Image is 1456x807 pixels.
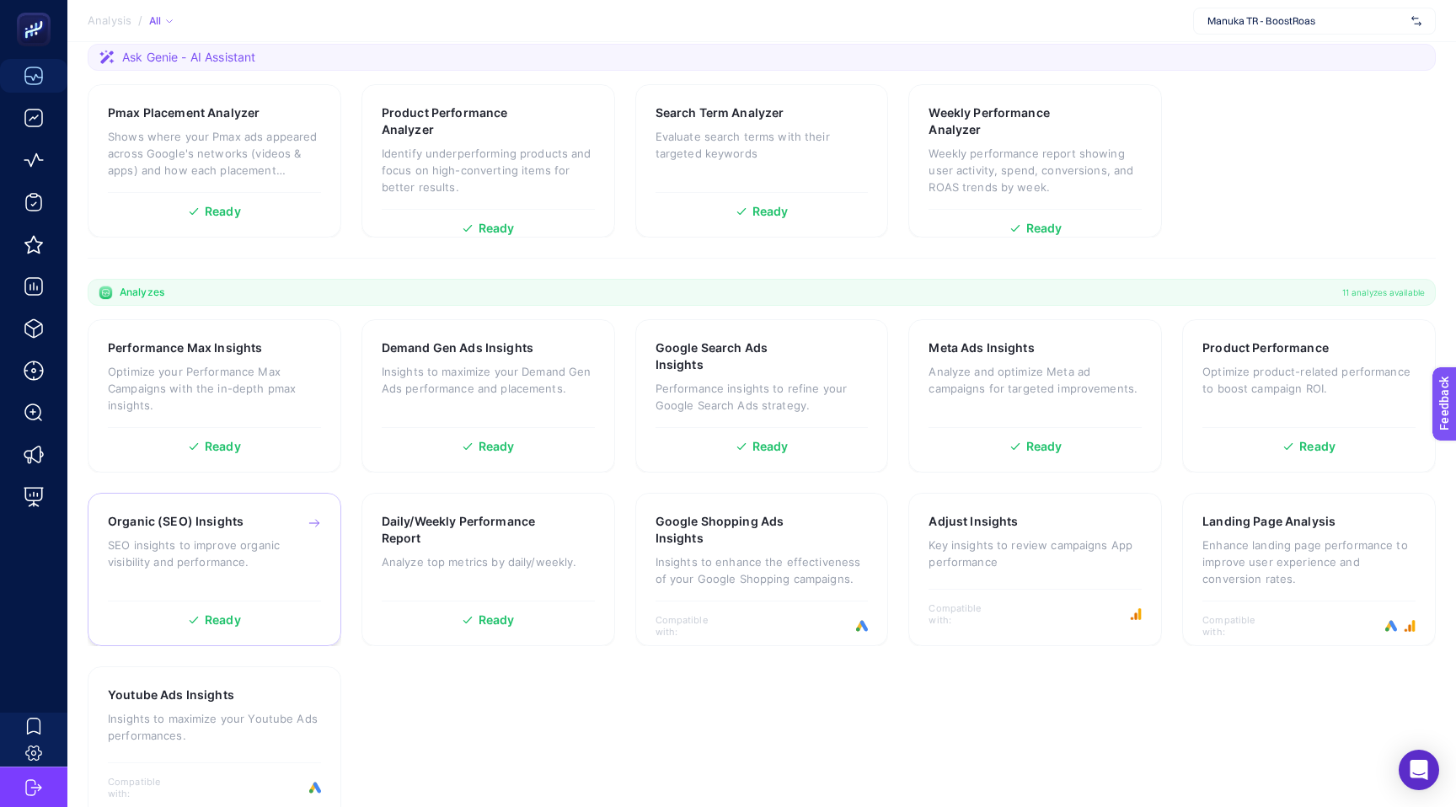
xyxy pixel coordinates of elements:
span: Ready [479,222,515,234]
span: Ready [205,614,241,626]
h3: Product Performance [1202,339,1329,356]
h3: Google Shopping Ads Insights [656,513,816,547]
p: Analyze top metrics by daily/weekly. [382,553,595,570]
span: Compatible with: [1202,614,1278,638]
p: Key insights to review campaigns App performance [929,537,1142,570]
a: Product PerformanceOptimize product-related performance to boost campaign ROI.Ready [1182,319,1436,473]
span: Analyzes [120,286,164,299]
p: Performance insights to refine your Google Search Ads strategy. [656,380,869,414]
h3: Search Term Analyzer [656,104,784,121]
h3: Daily/Weekly Performance Report [382,513,543,547]
span: Ready [1026,441,1063,452]
span: 11 analyzes available [1342,286,1425,299]
span: / [138,13,142,27]
p: Insights to maximize your Youtube Ads performances. [108,710,321,744]
a: Meta Ads InsightsAnalyze and optimize Meta ad campaigns for targeted improvements.Ready [908,319,1162,473]
h3: Adjust Insights [929,513,1018,530]
span: Ready [1299,441,1336,452]
a: Pmax Placement AnalyzerShows where your Pmax ads appeared across Google's networks (videos & apps... [88,84,341,238]
p: Insights to enhance the effectiveness of your Google Shopping campaigns. [656,553,869,587]
span: Ask Genie - AI Assistant [122,49,255,66]
p: Optimize product-related performance to boost campaign ROI. [1202,363,1416,397]
span: Compatible with: [108,776,184,799]
a: Google Shopping Ads InsightsInsights to enhance the effectiveness of your Google Shopping campaig... [635,493,889,646]
h3: Meta Ads Insights [929,339,1034,356]
span: Ready [752,206,789,217]
a: Organic (SEO) InsightsSEO insights to improve organic visibility and performance.Ready [88,493,341,646]
span: Compatible with: [656,614,731,638]
div: All [149,14,173,28]
a: Landing Page AnalysisEnhance landing page performance to improve user experience and conversion r... [1182,493,1436,646]
a: Search Term AnalyzerEvaluate search terms with their targeted keywordsReady [635,84,889,238]
span: Manuka TR - BoostRoas [1207,14,1405,28]
span: Compatible with: [929,602,1004,626]
h3: Product Performance Analyzer [382,104,543,138]
span: Ready [1026,222,1063,234]
h3: Landing Page Analysis [1202,513,1336,530]
p: Optimize your Performance Max Campaigns with the in-depth pmax insights. [108,363,321,414]
a: Daily/Weekly Performance ReportAnalyze top metrics by daily/weekly.Ready [361,493,615,646]
div: Open Intercom Messenger [1399,750,1439,790]
a: Weekly Performance AnalyzerWeekly performance report showing user activity, spend, conversions, a... [908,84,1162,238]
p: Analyze and optimize Meta ad campaigns for targeted improvements. [929,363,1142,397]
h3: Demand Gen Ads Insights [382,339,533,356]
p: Insights to maximize your Demand Gen Ads performance and placements. [382,363,595,397]
span: Ready [479,614,515,626]
span: Feedback [10,5,64,19]
h3: Weekly Performance Analyzer [929,104,1089,138]
h3: Youtube Ads Insights [108,687,234,703]
p: Evaluate search terms with their targeted keywords [656,128,869,162]
a: Performance Max InsightsOptimize your Performance Max Campaigns with the in-depth pmax insights.R... [88,319,341,473]
a: Adjust InsightsKey insights to review campaigns App performanceCompatible with: [908,493,1162,646]
h3: Performance Max Insights [108,339,262,356]
span: Ready [205,206,241,217]
a: Google Search Ads InsightsPerformance insights to refine your Google Search Ads strategy.Ready [635,319,889,473]
a: Demand Gen Ads InsightsInsights to maximize your Demand Gen Ads performance and placements.Ready [361,319,615,473]
p: Identify underperforming products and focus on high-converting items for better results. [382,145,595,195]
span: Ready [205,441,241,452]
h3: Organic (SEO) Insights [108,513,244,530]
h3: Google Search Ads Insights [656,339,815,373]
p: Shows where your Pmax ads appeared across Google's networks (videos & apps) and how each placemen... [108,128,321,179]
p: SEO insights to improve organic visibility and performance. [108,537,321,570]
a: Product Performance AnalyzerIdentify underperforming products and focus on high-converting items ... [361,84,615,238]
h3: Pmax Placement Analyzer [108,104,260,121]
span: Analysis [88,14,131,28]
span: Ready [752,441,789,452]
p: Enhance landing page performance to improve user experience and conversion rates. [1202,537,1416,587]
p: Weekly performance report showing user activity, spend, conversions, and ROAS trends by week. [929,145,1142,195]
span: Ready [479,441,515,452]
img: svg%3e [1411,13,1421,29]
